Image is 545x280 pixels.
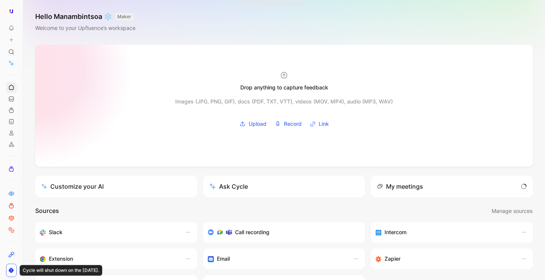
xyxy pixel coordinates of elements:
[209,182,248,191] div: Ask Cycle
[375,228,513,237] div: Sync your customers, send feedback and get updates in Intercom
[375,254,513,263] div: Capture feedback from thousands of sources with Zapier (survey results, recordings, sheets, etc).
[203,176,365,197] button: Ask Cycle
[208,228,355,237] div: Record & transcribe meetings from Zoom, Meet & Teams.
[115,13,134,20] button: MAKER
[307,118,332,130] button: Link
[240,83,328,92] div: Drop anything to capture feedback
[35,176,197,197] a: Customize your AI
[319,119,329,128] span: Link
[40,228,178,237] div: Sync your customers, send feedback and get updates in Slack
[35,23,135,33] div: Welcome to your Upfluence’s workspace
[6,6,17,17] button: Upfluence
[385,228,406,237] h3: Intercom
[20,265,102,276] div: Cycle will shut down on the [DATE].
[284,119,302,128] span: Record
[41,182,104,191] div: Customize your AI
[49,228,62,237] h3: Slack
[249,119,266,128] span: Upload
[272,118,304,130] button: Record
[8,8,15,15] img: Upfluence
[35,206,59,216] h2: Sources
[208,254,346,263] div: Forward emails to your feedback inbox
[35,12,135,21] h1: Hello Manambintsoa ❄️
[385,254,400,263] h3: Zapier
[491,206,533,216] button: Manage sources
[40,254,178,263] div: Capture feedback from anywhere on the web
[49,254,73,263] h3: Extension
[237,118,269,130] button: Upload
[235,228,269,237] h3: Call recording
[377,182,423,191] div: My meetings
[217,254,230,263] h3: Email
[175,97,393,106] div: Images (JPG, PNG, GIF), docs (PDF, TXT, VTT), videos (MOV, MP4), audio (MP3, WAV)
